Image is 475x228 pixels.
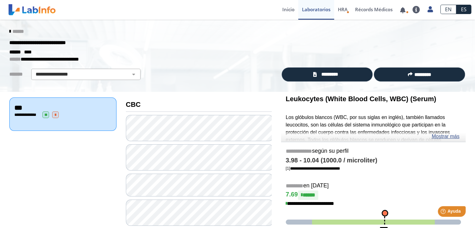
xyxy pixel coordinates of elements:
h5: según su perfil [286,148,461,155]
h4: 3.98 - 10.04 (1000.0 / microliter) [286,157,461,164]
a: EN [440,5,456,14]
a: [1] [286,166,340,171]
span: HRA [338,6,348,12]
b: CBC [126,101,141,108]
iframe: Help widget launcher [419,204,468,221]
a: ES [456,5,471,14]
a: Mostrar más [432,133,459,140]
h5: en [DATE] [286,182,461,190]
p: Los glóbulos blancos (WBC, por sus siglas en inglés), también llamados leucocitos, son las célula... [286,114,461,203]
h4: 7.69 [286,191,461,200]
b: Leukocytes (White Blood Cells, WBC) (Serum) [286,95,436,103]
